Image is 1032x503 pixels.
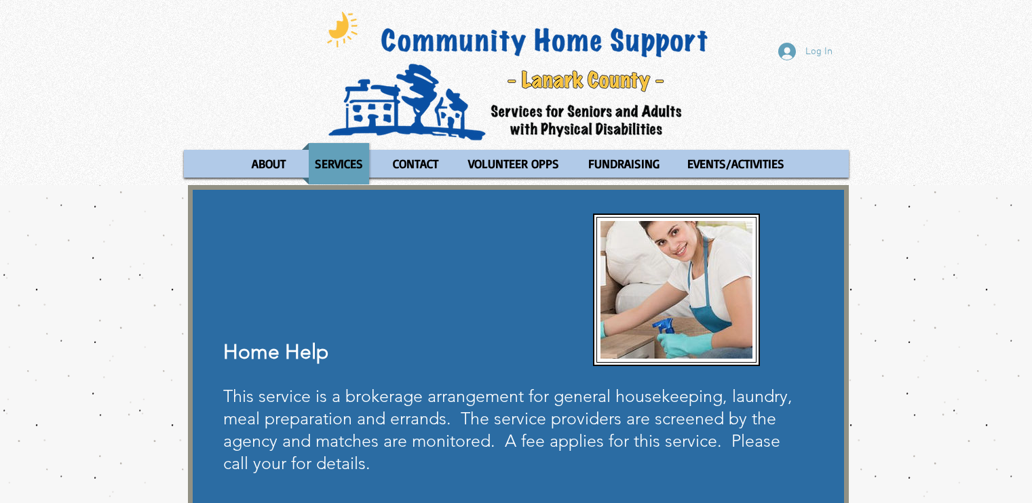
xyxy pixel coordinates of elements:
p: EVENTS/ACTIVITIES [681,143,790,184]
p: CONTACT [387,143,444,184]
span: This service is a brokerage arrangement for general housekeeping, laundry, meal preparation and e... [223,386,792,473]
a: EVENTS/ACTIVITIES [674,143,797,184]
a: VOLUNTEER OPPS [455,143,572,184]
p: VOLUNTEER OPPS [462,143,565,184]
p: ABOUT [246,143,292,184]
a: ABOUT [238,143,299,184]
span: Log In [801,45,837,59]
a: CONTACT [379,143,452,184]
a: FUNDRAISING [575,143,671,184]
p: SERVICES [309,143,369,184]
p: FUNDRAISING [582,143,666,184]
span: Home Help [223,340,328,364]
nav: Site [184,143,849,184]
a: SERVICES [302,143,376,184]
button: Log In [769,39,842,64]
img: Home Help1.JPG [600,221,752,359]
